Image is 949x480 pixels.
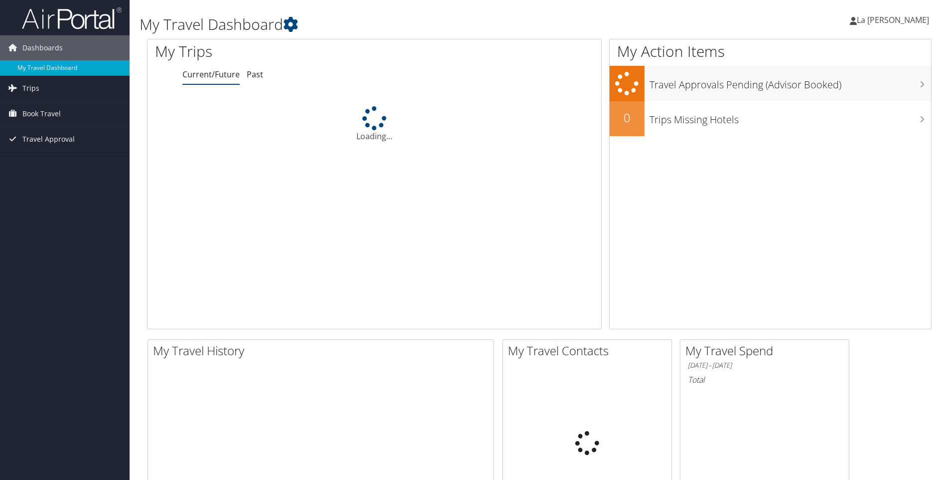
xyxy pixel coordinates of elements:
[688,374,841,385] h6: Total
[649,108,931,127] h3: Trips Missing Hotels
[22,76,39,101] span: Trips
[610,101,931,136] a: 0Trips Missing Hotels
[22,35,63,60] span: Dashboards
[155,41,405,62] h1: My Trips
[685,342,849,359] h2: My Travel Spend
[508,342,671,359] h2: My Travel Contacts
[610,109,644,126] h2: 0
[850,5,939,35] a: La [PERSON_NAME]
[247,69,263,80] a: Past
[610,41,931,62] h1: My Action Items
[148,106,601,142] div: Loading...
[153,342,493,359] h2: My Travel History
[22,101,61,126] span: Book Travel
[22,127,75,152] span: Travel Approval
[610,66,931,101] a: Travel Approvals Pending (Advisor Booked)
[182,69,240,80] a: Current/Future
[140,14,672,35] h1: My Travel Dashboard
[857,14,929,25] span: La [PERSON_NAME]
[649,73,931,92] h3: Travel Approvals Pending (Advisor Booked)
[688,361,841,370] h6: [DATE] - [DATE]
[22,6,122,30] img: airportal-logo.png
